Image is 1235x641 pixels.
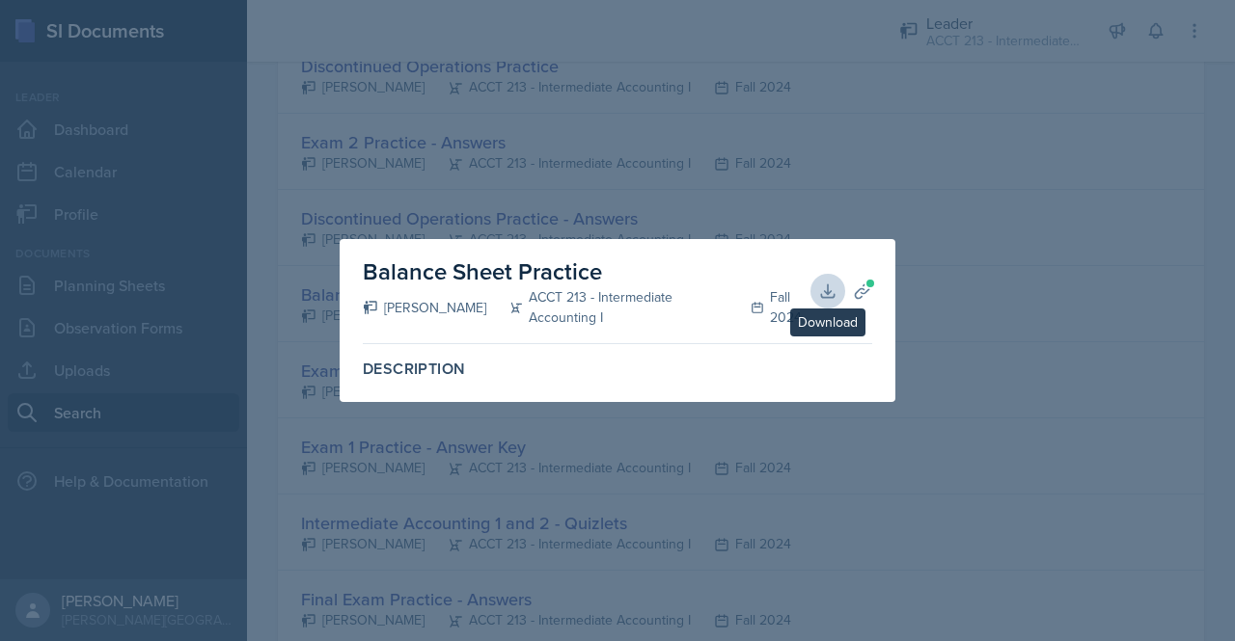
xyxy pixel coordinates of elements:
[810,274,845,308] button: Download
[363,298,486,318] div: [PERSON_NAME]
[486,287,727,328] div: ACCT 213 - Intermediate Accounting I
[727,287,818,328] div: Fall 2024
[363,254,818,289] h2: Balance Sheet Practice
[363,360,872,379] label: Description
